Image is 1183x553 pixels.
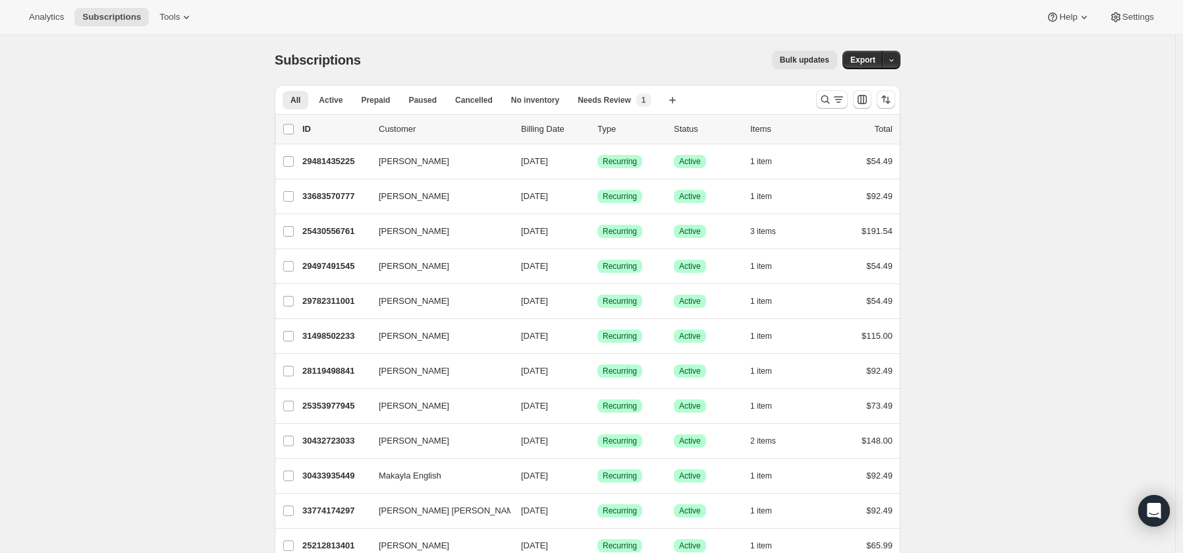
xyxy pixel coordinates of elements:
[302,432,893,450] div: 30432723033[PERSON_NAME][DATE]SuccessRecurringSuccessActive2 items$148.00
[750,123,816,136] div: Items
[679,506,701,516] span: Active
[302,187,893,206] div: 33683570777[PERSON_NAME][DATE]SuccessRecurringSuccessActive1 item$92.49
[662,91,683,109] button: Create new view
[750,261,772,272] span: 1 item
[750,296,772,306] span: 1 item
[603,191,637,202] span: Recurring
[750,331,772,341] span: 1 item
[1038,8,1098,26] button: Help
[361,95,390,105] span: Prepaid
[379,260,449,273] span: [PERSON_NAME]
[302,397,893,415] div: 25353977945[PERSON_NAME][DATE]SuccessRecurringSuccessActive1 item$73.49
[862,226,893,236] span: $191.54
[290,95,300,105] span: All
[853,90,871,109] button: Customize table column order and visibility
[151,8,201,26] button: Tools
[521,471,548,480] span: [DATE]
[862,436,893,446] span: $148.00
[750,432,790,450] button: 2 items
[866,506,893,515] span: $92.49
[866,401,893,411] span: $73.49
[1101,8,1162,26] button: Settings
[597,123,663,136] div: Type
[379,225,449,238] span: [PERSON_NAME]
[750,397,786,415] button: 1 item
[29,12,64,22] span: Analytics
[603,401,637,411] span: Recurring
[866,471,893,480] span: $92.49
[379,190,449,203] span: [PERSON_NAME]
[603,331,637,341] span: Recurring
[750,366,772,376] span: 1 item
[82,12,141,22] span: Subscriptions
[780,55,829,65] span: Bulk updates
[379,330,449,343] span: [PERSON_NAME]
[603,436,637,446] span: Recurring
[679,471,701,481] span: Active
[159,12,180,22] span: Tools
[850,55,875,65] span: Export
[679,156,701,167] span: Active
[302,123,893,136] div: IDCustomerBilling DateTypeStatusItemsTotal
[521,123,587,136] p: Billing Date
[750,436,776,446] span: 2 items
[877,90,895,109] button: Sort the results
[750,540,772,551] span: 1 item
[603,156,637,167] span: Recurring
[679,436,701,446] span: Active
[21,8,72,26] button: Analytics
[521,191,548,201] span: [DATE]
[319,95,343,105] span: Active
[1059,12,1077,22] span: Help
[302,190,368,203] p: 33683570777
[862,331,893,341] span: $115.00
[371,186,503,207] button: [PERSON_NAME]
[379,364,449,378] span: [PERSON_NAME]
[302,225,368,238] p: 25430556761
[750,467,786,485] button: 1 item
[750,191,772,202] span: 1 item
[866,191,893,201] span: $92.49
[521,261,548,271] span: [DATE]
[302,504,368,517] p: 33774174297
[455,95,493,105] span: Cancelled
[603,226,637,237] span: Recurring
[302,362,893,380] div: 28119498841[PERSON_NAME][DATE]SuccessRecurringSuccessActive1 item$92.49
[750,502,786,520] button: 1 item
[521,540,548,550] span: [DATE]
[1122,12,1154,22] span: Settings
[816,90,848,109] button: Search and filter results
[511,95,559,105] span: No inventory
[371,256,503,277] button: [PERSON_NAME]
[302,364,368,378] p: 28119498841
[521,436,548,446] span: [DATE]
[371,361,503,382] button: [PERSON_NAME]
[302,152,893,171] div: 29481435225[PERSON_NAME][DATE]SuccessRecurringSuccessActive1 item$54.49
[302,502,893,520] div: 33774174297[PERSON_NAME] [PERSON_NAME][DATE]SuccessRecurringSuccessActive1 item$92.49
[302,434,368,448] p: 30432723033
[379,155,449,168] span: [PERSON_NAME]
[379,399,449,413] span: [PERSON_NAME]
[603,540,637,551] span: Recurring
[408,95,437,105] span: Paused
[875,123,893,136] p: Total
[521,506,548,515] span: [DATE]
[603,261,637,272] span: Recurring
[379,295,449,308] span: [PERSON_NAME]
[371,500,503,521] button: [PERSON_NAME] [PERSON_NAME]
[866,156,893,166] span: $54.49
[521,366,548,376] span: [DATE]
[371,291,503,312] button: [PERSON_NAME]
[521,401,548,411] span: [DATE]
[302,327,893,345] div: 31498502233[PERSON_NAME][DATE]SuccessRecurringSuccessActive1 item$115.00
[379,469,441,482] span: Makayla English
[578,95,631,105] span: Needs Review
[750,187,786,206] button: 1 item
[750,152,786,171] button: 1 item
[679,540,701,551] span: Active
[521,331,548,341] span: [DATE]
[1138,495,1170,527] div: Open Intercom Messenger
[371,151,503,172] button: [PERSON_NAME]
[750,257,786,276] button: 1 item
[74,8,149,26] button: Subscriptions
